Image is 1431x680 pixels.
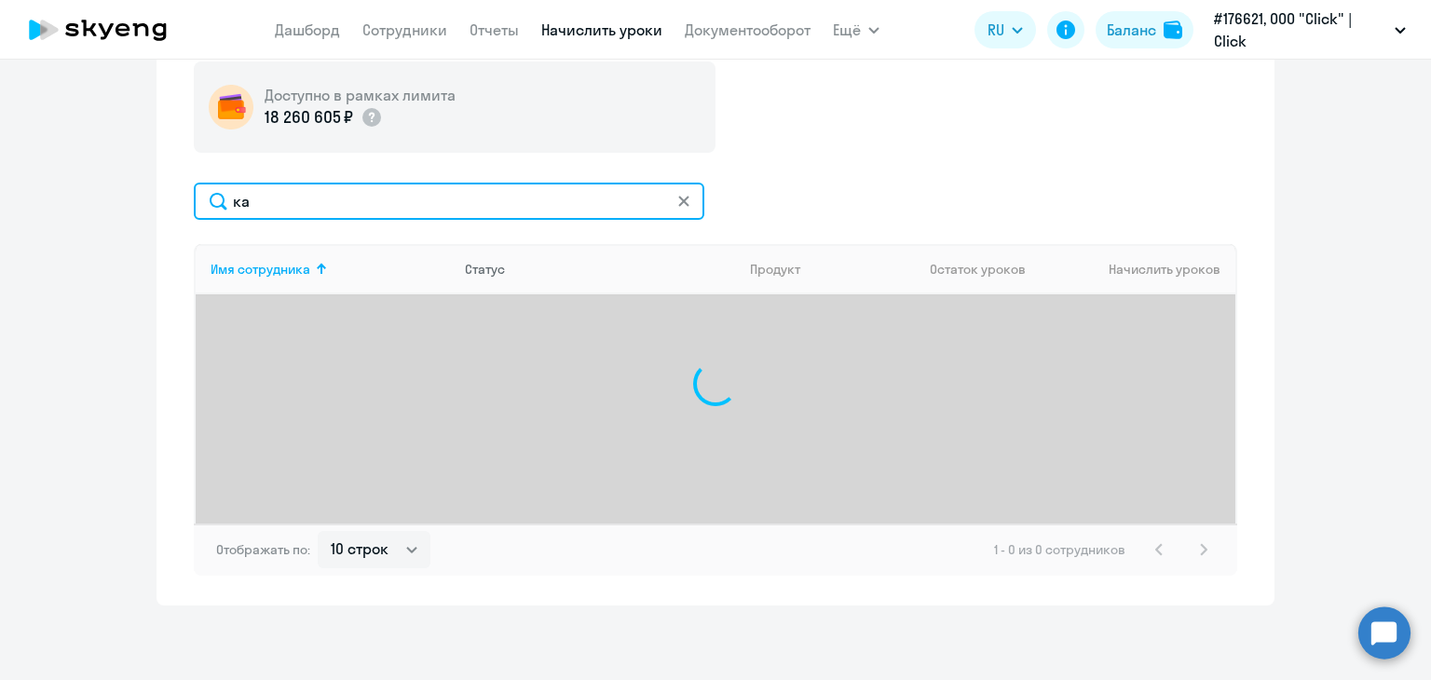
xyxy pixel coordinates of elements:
button: #176621, ООО "Click" | Click [1205,7,1415,52]
th: Начислить уроков [1045,244,1235,294]
div: Статус [465,261,505,278]
a: Документооборот [685,20,811,39]
span: Ещё [833,19,861,41]
button: Ещё [833,11,879,48]
p: #176621, ООО "Click" | Click [1214,7,1387,52]
div: Продукт [750,261,800,278]
img: balance [1164,20,1182,39]
input: Поиск по имени, email, продукту или статусу [194,183,704,220]
button: RU [974,11,1036,48]
button: Балансbalance [1096,11,1193,48]
div: Продукт [750,261,916,278]
div: Статус [465,261,735,278]
h5: Доступно в рамках лимита [265,85,456,105]
span: 1 - 0 из 0 сотрудников [994,541,1125,558]
div: Баланс [1107,19,1156,41]
div: Имя сотрудника [211,261,450,278]
img: wallet-circle.png [209,85,253,129]
div: Имя сотрудника [211,261,310,278]
a: Начислить уроки [541,20,662,39]
p: 18 260 605 ₽ [265,105,353,129]
a: Дашборд [275,20,340,39]
span: Остаток уроков [930,261,1026,278]
span: Отображать по: [216,541,310,558]
a: Отчеты [470,20,519,39]
div: Остаток уроков [930,261,1045,278]
span: RU [988,19,1004,41]
a: Сотрудники [362,20,447,39]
